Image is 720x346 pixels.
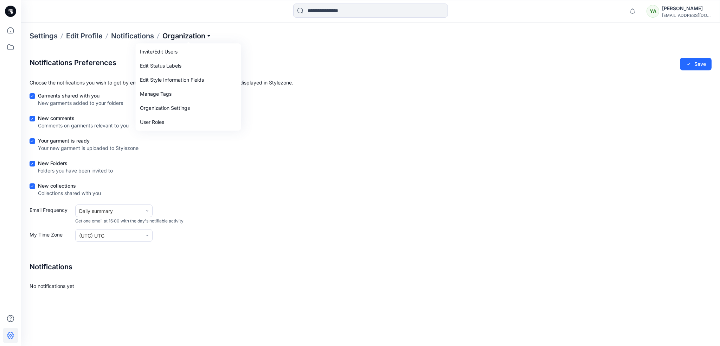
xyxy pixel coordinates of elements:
[79,207,139,215] div: Daily summary
[38,137,139,144] div: Your garment is ready
[137,59,240,73] a: Edit Status Labels
[647,5,659,18] div: YA
[38,144,139,152] div: Your new garment is uploaded to Stylezone
[30,206,72,224] label: Email Frequency
[38,189,101,197] div: Collections shared with you
[38,182,101,189] div: New collections
[30,263,72,271] h4: Notifications
[30,231,72,242] label: My Time Zone
[38,92,123,99] div: Garments shared with you
[137,73,240,87] a: Edit Style Information Fields
[662,13,711,18] div: [EMAIL_ADDRESS][DOMAIN_NAME]
[30,58,116,67] h2: Notifications Preferences
[66,31,103,41] a: Edit Profile
[137,115,240,129] a: User Roles
[38,99,123,107] div: New garments added to your folders
[38,122,129,129] div: Comments on garments relevant to you
[38,114,129,122] div: New comments
[38,159,113,167] div: New Folders
[79,232,139,239] div: (UTC) UTC
[111,31,154,41] a: Notifications
[30,282,712,290] div: No notifications yet
[38,167,113,174] div: Folders you have been invited to
[680,58,712,70] button: Save
[137,45,240,59] a: Invite/Edit Users
[75,218,184,224] span: Get one email at 16:00 with the day's notifiable activity
[30,31,58,41] p: Settings
[137,101,240,115] a: Organization Settings
[30,79,712,86] p: Choose the notifications you wish to get by email. Regardless, all your notifications are also di...
[662,4,711,13] div: [PERSON_NAME]
[137,87,240,101] a: Manage Tags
